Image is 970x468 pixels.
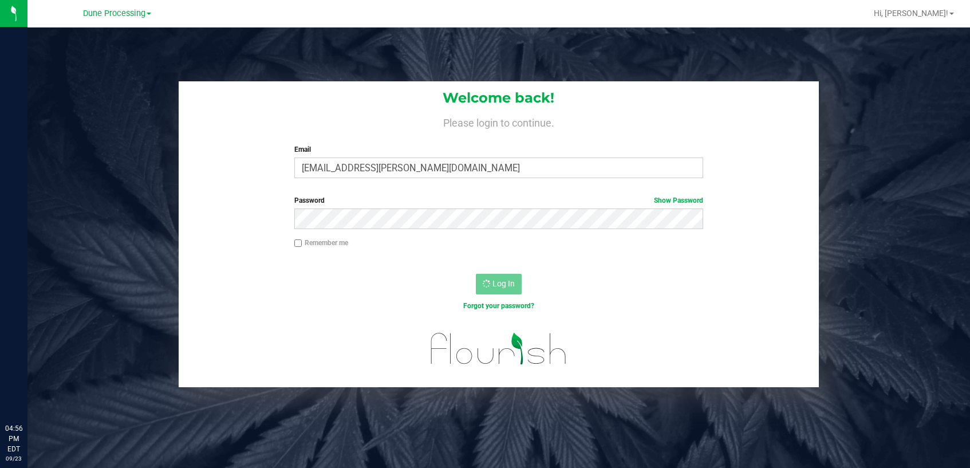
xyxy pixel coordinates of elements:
[463,302,534,310] a: Forgot your password?
[294,196,325,204] span: Password
[476,274,522,294] button: Log In
[294,238,348,248] label: Remember me
[179,115,818,128] h4: Please login to continue.
[492,279,515,288] span: Log In
[419,323,578,375] img: flourish_logo.svg
[294,144,704,155] label: Email
[83,9,145,18] span: Dune Processing
[654,196,703,204] a: Show Password
[294,239,302,247] input: Remember me
[5,454,22,463] p: 09/23
[5,423,22,454] p: 04:56 PM EDT
[179,91,818,105] h1: Welcome back!
[874,9,948,18] span: Hi, [PERSON_NAME]!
